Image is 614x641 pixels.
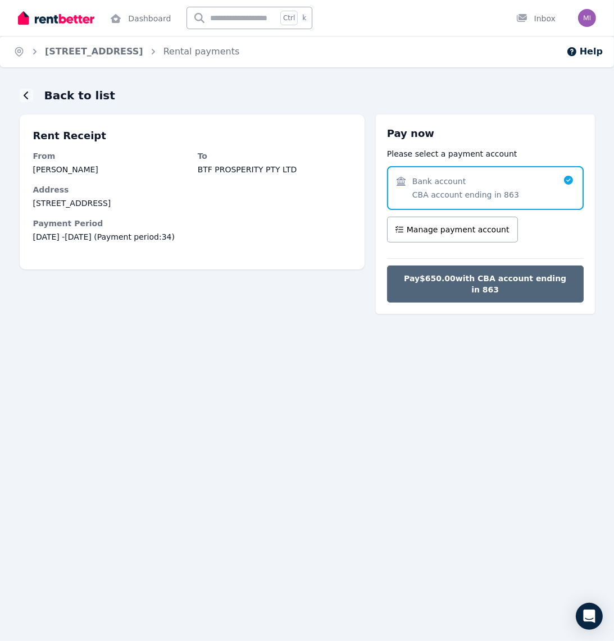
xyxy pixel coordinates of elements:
[18,10,94,26] img: RentBetter
[44,88,115,103] h1: Back to list
[198,150,351,162] dt: To
[302,13,306,22] span: k
[576,603,603,630] div: Open Intercom Messenger
[566,45,603,58] button: Help
[407,224,510,235] span: Manage payment account
[280,11,298,25] span: Ctrl
[399,273,572,295] span: Pay $650.00 with CBA account ending in 863
[33,164,187,175] dd: [PERSON_NAME]
[387,126,584,141] h3: Pay now
[516,13,556,24] div: Inbox
[33,184,351,195] dt: Address
[387,265,584,303] button: Pay$650.00with CBA account ending in 863
[45,46,143,57] a: [STREET_ADDRESS]
[412,189,519,200] span: CBA account ending in 863
[33,150,187,162] dt: From
[33,128,351,144] p: Rent Receipt
[33,231,351,242] span: [DATE] - [DATE] (Payment period: 34 )
[33,218,351,229] dt: Payment Period
[412,176,466,187] span: Bank account
[163,46,240,57] a: Rental payments
[198,164,351,175] dd: BTF PROSPERITY PTY LTD
[387,217,518,242] button: Manage payment account
[578,9,596,27] img: BTF PROSPERITY PTY LTD
[387,148,584,159] p: Please select a payment account
[33,198,351,209] dd: [STREET_ADDRESS]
